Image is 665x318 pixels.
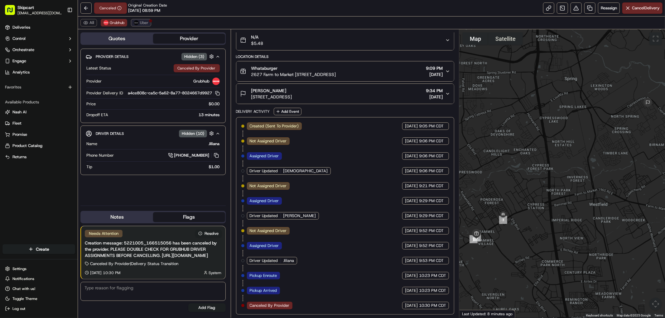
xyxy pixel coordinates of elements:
[654,314,663,317] a: Terms (opens in new tab)
[419,213,444,219] span: 9:29 PM CDT
[2,107,75,117] button: Nash AI
[86,164,92,170] span: Tip
[6,59,17,70] img: 1736555255976-a54dd68f-1ca7-489b-9aae-adbdc363a1c4
[601,5,617,11] span: Reassign
[94,2,127,14] button: Canceled
[4,87,50,98] a: 📗Knowledge Base
[617,314,651,317] span: Map data ©2025 Google
[251,40,263,46] span: $5.48
[128,3,167,8] span: Original Creation Date
[2,82,75,92] div: Favorites
[2,284,75,293] button: Chat with us!
[2,130,75,140] button: Promise
[250,198,279,204] span: Assigned Driver
[17,11,62,16] span: [EMAIL_ADDRESS][DOMAIN_NAME]
[405,168,418,174] span: [DATE]
[250,138,287,144] span: Not Assigned Driver
[44,105,75,110] a: Powered byPylon
[598,2,620,14] button: Reassign
[251,88,287,94] span: [PERSON_NAME]
[195,230,222,237] button: Resolve
[2,118,75,128] button: Fleet
[236,61,454,81] button: Whataburger2627 Farm to Market [STREET_ADDRESS]9:09 PM[DATE]
[461,310,482,318] img: Google
[12,296,37,301] span: Toggle Theme
[250,228,287,234] span: Not Assigned Driver
[95,164,220,170] div: $1.00
[251,34,263,40] span: N/A
[86,153,114,158] span: Phone Number
[405,138,418,144] span: [DATE]
[649,32,662,45] button: Toggle fullscreen view
[153,34,225,44] button: Provider
[419,243,444,249] span: 9:52 PM CDT
[5,143,73,149] a: Product Catalog
[2,56,75,66] button: Engage
[236,30,454,50] button: N/A$5.48
[209,101,220,107] span: $0.00
[250,183,287,189] span: Not Assigned Driver
[274,108,301,115] button: Add Event
[419,303,446,308] span: 10:30 PM CDT
[12,25,30,30] span: Deliveries
[12,58,26,64] span: Engage
[86,112,108,118] span: Dropoff ETA
[586,313,613,318] button: Keyboard shortcuts
[251,65,278,71] span: Whataburger
[174,153,210,158] span: [PHONE_NUMBER]
[250,273,277,278] span: Pickup Enroute
[12,286,35,291] span: Chat with us!
[250,153,279,159] span: Assigned Driver
[86,101,96,107] span: Price
[182,131,204,136] span: Hidden ( 10 )
[59,90,100,96] span: API Documentation
[12,90,48,96] span: Knowledge Base
[81,34,153,44] button: Quotes
[21,59,102,65] div: Start new chat
[86,78,102,84] span: Provider
[419,198,444,204] span: 9:29 PM CDT
[283,213,316,219] span: [PERSON_NAME]
[12,121,22,126] span: Fleet
[405,123,418,129] span: [DATE]
[2,244,75,254] button: Create
[50,87,103,98] a: 💻API Documentation
[12,306,25,311] span: Log out
[405,273,418,278] span: [DATE]
[12,109,27,115] span: Nash AI
[104,20,108,25] img: 5e692f75ce7d37001a5d71f1
[12,143,42,149] span: Product Catalog
[209,270,222,275] span: System
[16,40,112,47] input: Got a question? Start typing here...
[426,65,443,71] span: 9:09 PM
[2,45,75,55] button: Orchestrate
[86,65,111,71] span: Latest Status
[2,141,75,151] button: Product Catalog
[426,88,443,94] span: 9:34 PM
[168,152,220,159] a: [PHONE_NUMBER]
[426,71,443,78] span: [DATE]
[86,141,97,147] span: Name
[405,228,418,234] span: [DATE]
[419,153,444,159] span: 9:06 PM CDT
[12,36,26,41] span: Control
[2,274,75,283] button: Notifications
[2,34,75,44] button: Control
[622,2,663,14] button: CancelDelivery
[405,213,418,219] span: [DATE]
[419,288,446,293] span: 10:23 PM CDT
[2,152,75,162] button: Returns
[36,246,49,252] span: Create
[111,112,220,118] div: 13 minutes
[110,20,124,25] span: Grubhub
[283,258,294,263] span: Jiliana
[405,243,418,249] span: [DATE]
[2,294,75,303] button: Toggle Theme
[467,233,480,246] div: 1
[81,212,153,222] button: Notes
[86,90,123,96] span: Provider Delivery ID
[5,154,73,160] a: Returns
[96,131,124,136] span: Driver Details
[90,261,178,267] span: Canceled By Provider | Delivery Status Transition
[419,138,444,144] span: 9:06 PM CDT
